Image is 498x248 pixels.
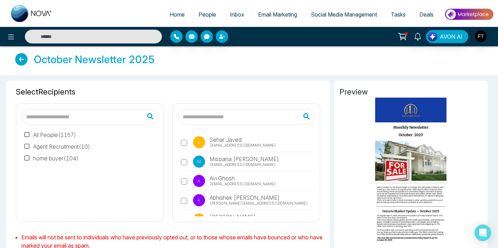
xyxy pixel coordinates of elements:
input: A Abhishek [PERSON_NAME] [PERSON_NAME][EMAIL_ADDRESS][DOMAIN_NAME] [181,198,187,204]
span: Email Marketing [258,11,297,18]
span: [PERSON_NAME][EMAIL_ADDRESS][DOMAIN_NAME] [210,200,308,206]
a: Deals [413,8,440,21]
span: Abhishek [PERSON_NAME] [209,194,280,202]
span: Preview [339,86,482,98]
span: Social Media Management [311,11,377,18]
input: S Sehar Javed [EMAIL_ADDRESS][DOMAIN_NAME] [181,140,187,146]
input: All People(1167) [24,132,31,138]
a: Inbox [223,8,251,21]
span: Tasks [391,11,406,18]
span: People [199,11,216,18]
img: Lead Flow [428,32,437,41]
span: Home [170,11,185,18]
a: Home [163,8,192,21]
img: Nova CRM Logo [11,5,52,22]
label: home buyer ( 104 ) [24,154,79,162]
a: Social Media Management [304,8,384,21]
span: Avi Ghosh [209,174,235,182]
span: Select Recipients [16,86,320,98]
h4: October Newsletter 2025 [34,53,155,66]
span: [EMAIL_ADDRESS][DOMAIN_NAME] [210,142,276,148]
a: Tasks [384,8,413,21]
input: home buyer(104) [24,156,31,162]
span: [EMAIL_ADDRESS][DOMAIN_NAME] [210,162,276,168]
div: Open Intercom Messenger [475,225,491,241]
p: C [193,214,205,226]
p: S [193,136,205,148]
span: Deals [419,11,434,18]
label: Agent Recruitment ( 10 ) [24,142,90,151]
a: People [192,8,223,21]
span: Inbox [230,11,244,18]
p: A [193,175,205,187]
span: Missiana [PERSON_NAME] [209,155,279,163]
label: All People ( 1167 ) [24,131,76,139]
input: M Missiana [PERSON_NAME] [EMAIL_ADDRESS][DOMAIN_NAME] [181,159,187,165]
img: User Avatar [475,30,487,42]
button: AVON AI [426,30,468,43]
img: Market-place.gif [444,7,494,22]
span: [EMAIL_ADDRESS][DOMAIN_NAME] [210,181,276,187]
a: Email Marketing [251,8,304,21]
p: M [193,156,205,168]
p: A [193,194,205,206]
span: Sehar Javed [209,136,242,144]
span: AVON AI [440,32,463,41]
input: A Avi Ghosh [EMAIL_ADDRESS][DOMAIN_NAME] [181,178,187,185]
input: Agent Recruitment(10) [24,144,31,150]
span: [PERSON_NAME] [209,213,256,221]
